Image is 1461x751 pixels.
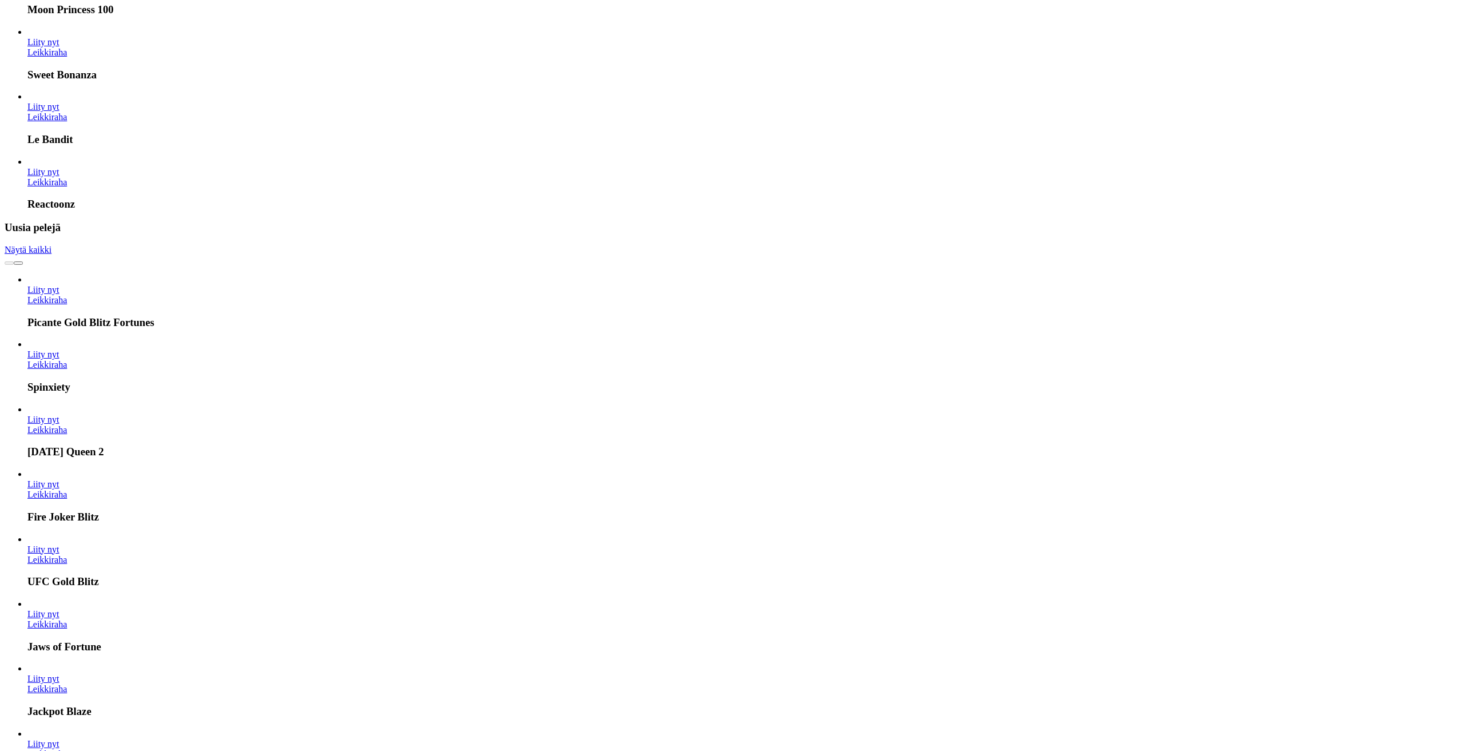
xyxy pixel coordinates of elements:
h3: UFC Gold Blitz [27,575,1456,588]
article: Picante Gold Blitz Fortunes [27,275,1456,329]
a: Carnival Queen 2 [27,415,59,424]
a: Näytä kaikki [5,245,51,255]
h3: Picante Gold Blitz Fortunes [27,316,1456,329]
a: Fire Joker Blitz [27,479,59,489]
a: UFC Gold Blitz [27,545,59,554]
a: Jackpot Blaze [27,674,59,684]
button: next slide [14,261,23,265]
span: Liity nyt [27,674,59,684]
span: Liity nyt [27,415,59,424]
a: Reactoonz [27,167,59,177]
h3: Fire Joker Blitz [27,511,1456,523]
a: Fire Joker Blitz [27,490,67,499]
article: UFC Gold Blitz [27,534,1456,589]
article: Spinxiety [27,339,1456,394]
h3: Spinxiety [27,381,1456,394]
article: Le Bandit [27,92,1456,146]
span: Liity nyt [27,37,59,47]
span: Liity nyt [27,285,59,295]
article: Fire Joker Blitz [27,469,1456,523]
h3: Sweet Bonanza [27,69,1456,81]
span: Liity nyt [27,349,59,359]
h3: Jackpot Blaze [27,705,1456,718]
a: Picante Gold Blitz Fortunes [27,285,59,295]
span: Liity nyt [27,479,59,489]
a: Spinxiety [27,360,67,369]
a: Le Bandit [27,102,59,112]
article: Sweet Bonanza [27,27,1456,81]
a: Sweet Bonanza [27,47,67,57]
a: Spinxiety [27,349,59,359]
h3: Reactoonz [27,198,1456,210]
a: UFC Gold Blitz [27,555,67,565]
a: Sweet Bonanza [27,37,59,47]
a: Jackpot Blaze [27,684,67,694]
a: Jaws of Fortune [27,619,67,629]
a: Carnival Queen 2 [27,425,67,435]
a: Jaws of Fortune [27,609,59,619]
article: Reactoonz [27,157,1456,211]
span: Liity nyt [27,545,59,554]
a: Picante Gold Blitz Fortunes [27,295,67,305]
a: 64 Gold Coins Hold and Win 20,000 [27,739,59,749]
h3: Le Bandit [27,133,1456,146]
button: prev slide [5,261,14,265]
h3: [DATE] Queen 2 [27,446,1456,458]
a: Le Bandit [27,112,67,122]
h3: Jaws of Fortune [27,641,1456,653]
article: Carnival Queen 2 [27,404,1456,459]
a: Reactoonz [27,177,67,187]
span: Liity nyt [27,739,59,749]
h3: Moon Princess 100 [27,3,1456,16]
span: Liity nyt [27,102,59,112]
h3: Uusia pelejä [5,221,1456,234]
article: Jackpot Blaze [27,663,1456,718]
span: Liity nyt [27,609,59,619]
article: Jaws of Fortune [27,599,1456,653]
span: Liity nyt [27,167,59,177]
